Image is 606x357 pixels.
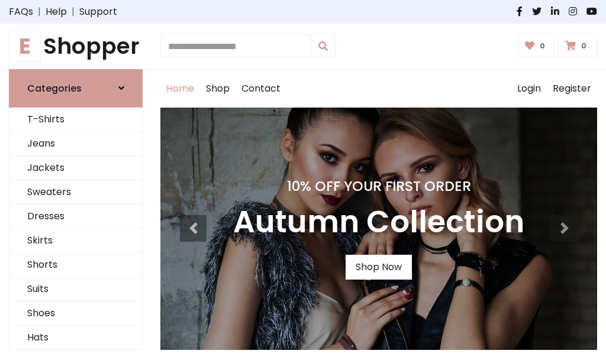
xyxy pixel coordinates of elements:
[578,41,589,51] span: 0
[9,326,142,350] a: Hats
[511,70,547,108] a: Login
[9,277,142,301] a: Suits
[233,178,524,194] h4: 10% Off Your First Order
[9,33,143,60] a: EShopper
[79,5,117,19] a: Support
[9,229,142,253] a: Skirts
[9,205,142,229] a: Dresses
[233,204,524,241] h3: Autumn Collection
[160,70,200,108] a: Home
[9,180,142,205] a: Sweaters
[46,5,67,19] a: Help
[200,70,236,108] a: Shop
[67,5,79,19] span: |
[9,253,142,277] a: Shorts
[9,33,143,60] h1: Shopper
[9,156,142,180] a: Jackets
[547,70,597,108] a: Register
[517,35,556,57] a: 0
[236,70,286,108] a: Contact
[557,35,597,57] a: 0
[9,132,142,156] a: Jeans
[9,69,143,108] a: Categories
[9,108,142,132] a: T-Shirts
[346,255,412,280] a: Shop Now
[33,5,46,19] span: |
[9,301,142,326] a: Shoes
[9,5,33,19] a: FAQs
[537,41,548,51] span: 0
[9,30,41,62] span: E
[27,83,82,94] h6: Categories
